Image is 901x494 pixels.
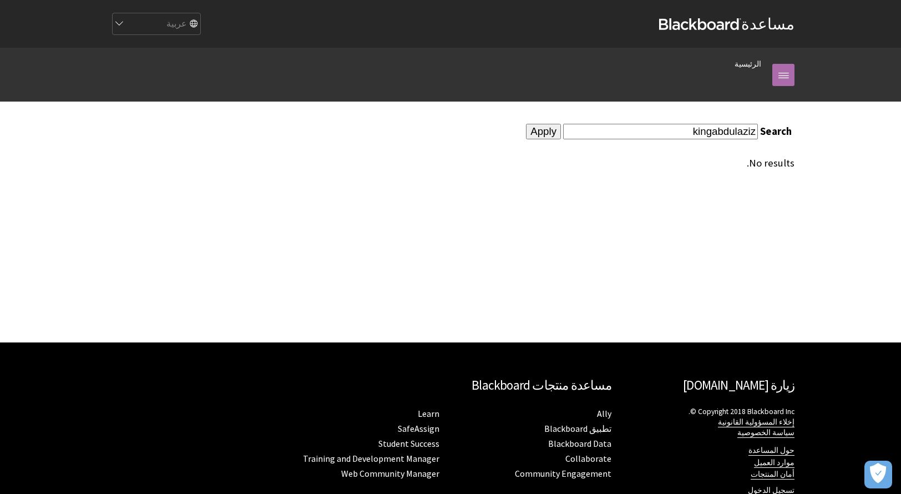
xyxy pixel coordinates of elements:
a: أمان المنتجات [751,470,794,480]
a: الرئيسية [735,57,761,71]
a: Community Engagement [515,468,611,480]
a: تطبيق Blackboard [544,423,611,435]
a: Blackboard Data [548,438,611,450]
a: Collaborate [565,453,611,465]
a: Web Community Manager [341,468,439,480]
a: إخلاء المسؤولية القانونية [718,417,794,427]
label: Search [760,125,794,138]
a: Student Success [378,438,439,450]
button: فتح التفضيلات [864,461,892,488]
a: مساعدةBlackboard [659,14,794,34]
a: Training and Development Manager [303,453,439,465]
a: Learn [418,408,439,420]
a: سياسة الخصوصية [737,428,794,438]
a: موارد العميل [754,458,794,468]
div: No results. [271,157,794,169]
p: ‎© Copyright 2018 Blackboard Inc. [622,406,794,438]
input: Apply [526,124,561,139]
a: SafeAssign [398,423,439,435]
a: Ally [597,408,611,420]
select: Site Language Selector [112,13,200,36]
h2: مساعدة منتجات Blackboard [279,376,611,395]
a: زيارة [DOMAIN_NAME] [683,377,794,393]
strong: Blackboard [659,18,741,30]
a: حول المساعدة [748,446,794,456]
